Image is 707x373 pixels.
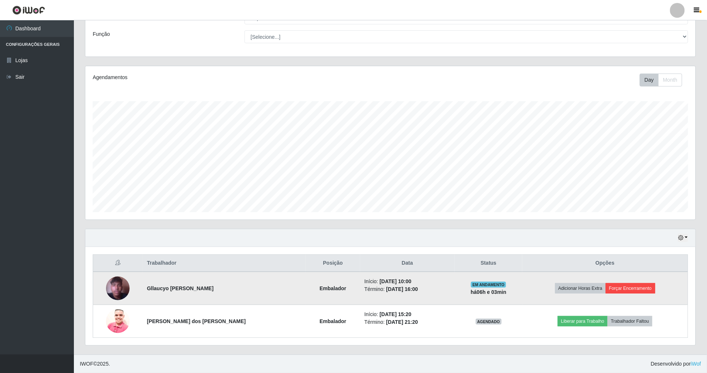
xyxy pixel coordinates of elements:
[386,286,418,292] time: [DATE] 16:00
[80,361,93,367] span: IWOF
[691,361,701,367] a: iWof
[147,318,246,324] strong: [PERSON_NAME] dos [PERSON_NAME]
[320,318,346,324] strong: Embalador
[93,74,334,81] div: Agendamentos
[658,74,682,87] button: Month
[640,74,682,87] div: First group
[455,255,522,272] th: Status
[476,319,502,325] span: AGENDADO
[93,30,110,38] label: Função
[640,74,688,87] div: Toolbar with button groups
[365,278,451,285] li: Início:
[106,267,130,309] img: 1750804753278.jpeg
[558,316,608,326] button: Liberar para Trabalho
[608,316,652,326] button: Trabalhador Faltou
[471,282,506,288] span: EM ANDAMENTO
[651,360,701,368] span: Desenvolvido por
[380,311,411,317] time: [DATE] 15:20
[471,289,506,295] strong: há 06 h e 03 min
[365,318,451,326] li: Término:
[522,255,688,272] th: Opções
[606,283,655,294] button: Forçar Encerramento
[640,74,659,87] button: Day
[147,285,214,291] strong: Gllaucyo [PERSON_NAME]
[106,306,130,337] img: 1744125761618.jpeg
[320,285,346,291] strong: Embalador
[555,283,606,294] button: Adicionar Horas Extra
[12,6,45,15] img: CoreUI Logo
[80,360,110,368] span: © 2025 .
[143,255,306,272] th: Trabalhador
[306,255,360,272] th: Posição
[386,319,418,325] time: [DATE] 21:20
[360,255,455,272] th: Data
[365,285,451,293] li: Término:
[365,311,451,318] li: Início:
[380,278,411,284] time: [DATE] 10:00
